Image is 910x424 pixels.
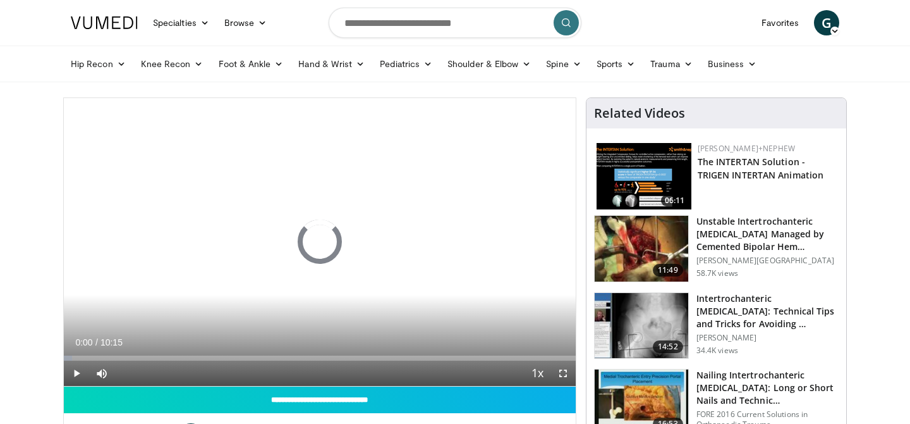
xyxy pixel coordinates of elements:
button: Mute [89,361,114,386]
a: Hand & Wrist [291,51,372,77]
a: 06:11 [597,143,691,209]
a: Spine [538,51,588,77]
h3: Nailing Intertrochanteric [MEDICAL_DATA]: Long or Short Nails and Technic… [696,369,839,407]
button: Playback Rate [525,361,550,386]
img: VuMedi Logo [71,16,138,29]
span: 14:52 [653,340,683,353]
p: [PERSON_NAME] [696,333,839,343]
a: Hip Recon [63,51,133,77]
p: 34.4K views [696,346,738,356]
a: Favorites [754,10,806,35]
a: Trauma [643,51,700,77]
a: Pediatrics [372,51,440,77]
a: 14:52 Intertrochanteric [MEDICAL_DATA]: Technical Tips and Tricks for Avoiding … [PERSON_NAME] 34... [594,292,839,359]
input: Search topics, interventions [329,8,581,38]
div: Progress Bar [64,356,576,361]
span: 11:49 [653,264,683,277]
a: Knee Recon [133,51,211,77]
img: 4a7b64c3-bc02-4ef7-9e46-d94555074166.png.150x105_q85_crop-smart_upscale.png [597,143,691,209]
a: Browse [217,10,275,35]
a: [PERSON_NAME]+Nephew [698,143,795,154]
video-js: Video Player [64,98,576,387]
a: Foot & Ankle [211,51,291,77]
a: Shoulder & Elbow [440,51,538,77]
button: Fullscreen [550,361,576,386]
span: / [95,337,98,347]
a: 11:49 Unstable Intertrochanteric [MEDICAL_DATA] Managed by Cemented Bipolar Hem… [PERSON_NAME][GE... [594,215,839,282]
a: The INTERTAN Solution - TRIGEN INTERTAN Animation [698,156,824,181]
img: DA_UIUPltOAJ8wcH4xMDoxOjB1O8AjAz.150x105_q85_crop-smart_upscale.jpg [595,293,688,359]
a: G [814,10,839,35]
h3: Intertrochanteric [MEDICAL_DATA]: Technical Tips and Tricks for Avoiding … [696,292,839,330]
a: Sports [589,51,643,77]
p: 58.7K views [696,268,738,278]
span: 06:11 [661,195,688,206]
button: Play [64,361,89,386]
span: 0:00 [75,337,92,347]
a: Business [700,51,765,77]
p: [PERSON_NAME][GEOGRAPHIC_DATA] [696,256,839,266]
span: 10:15 [100,337,123,347]
a: Specialties [145,10,217,35]
img: 1468547_3.png.150x105_q85_crop-smart_upscale.jpg [595,216,688,282]
h3: Unstable Intertrochanteric [MEDICAL_DATA] Managed by Cemented Bipolar Hem… [696,215,839,253]
h4: Related Videos [594,106,685,121]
